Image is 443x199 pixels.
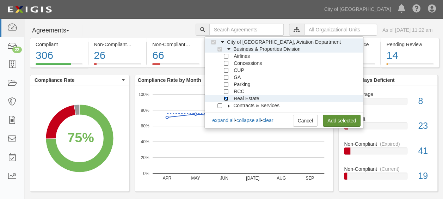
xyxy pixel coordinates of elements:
[152,48,199,63] div: 66
[234,89,244,94] span: RCC
[236,117,261,123] a: collapse all
[344,115,432,140] a: In Default23
[67,128,94,147] div: 75%
[344,91,432,116] a: No Coverage8
[141,123,149,128] text: 60%
[339,91,437,98] div: No Coverage
[188,41,208,48] div: (Expired)
[5,3,54,16] img: logo-5460c22ac91f19d4615b14bd174203de0afe785f0fc80cf4dbbc73dc1793850b.png
[30,63,88,69] a: Compliant306
[277,176,286,181] text: AUG
[141,108,149,113] text: 80%
[234,67,244,73] span: CUP
[342,77,394,83] b: Over 90 days Deficient
[94,48,141,63] div: 26
[412,5,421,13] i: Help Center - Complianz
[233,46,301,52] span: Business & Properties Division
[88,63,146,69] a: Non-Compliant(Current)26
[30,85,129,191] svg: A chart.
[141,139,149,144] text: 40%
[234,60,262,66] span: Concessions
[227,39,341,45] span: City of [GEOGRAPHIC_DATA], Aviation Department
[212,117,273,124] div: • •
[143,171,149,176] text: 0%
[139,92,149,97] text: 100%
[36,41,82,48] div: Compliant
[321,2,394,16] a: City of [GEOGRAPHIC_DATA]
[323,115,361,127] a: Add selected
[152,41,199,48] div: Non-Compliant (Expired)
[234,82,250,87] span: Parking
[147,63,205,69] a: Non-Compliant(Expired)66
[344,165,432,185] a: Non-Compliant(Current)19
[12,47,22,53] div: 22
[339,165,437,173] div: Non-Compliant
[386,41,433,48] div: Pending Review
[220,176,228,181] text: JUN
[129,41,149,48] div: (Current)
[94,41,141,48] div: Non-Compliant (Current)
[380,140,400,147] div: (Expired)
[233,103,279,108] span: Contracts & Services
[306,176,314,181] text: SEP
[246,176,259,181] text: [DATE]
[135,85,333,191] svg: A chart.
[381,63,439,69] a: Pending Review14
[386,48,433,63] div: 14
[380,165,400,173] div: (Current)
[191,176,200,181] text: MAY
[339,115,437,122] div: In Default
[413,170,437,182] div: 19
[293,115,318,127] a: Cancel
[234,74,241,80] span: GA
[141,155,149,160] text: 20%
[234,53,250,59] span: Airlines
[413,95,437,108] div: 8
[35,77,120,84] span: Compliance Rate
[138,77,201,83] b: Compliance Rate by Month
[413,120,437,132] div: 23
[344,140,432,165] a: Non-Compliant(Expired)41
[30,24,83,38] button: Agreements
[162,176,171,181] text: APR
[413,145,437,157] div: 41
[339,140,437,147] div: Non-Compliant
[304,24,377,36] input: All Organizational Units
[263,117,273,123] a: clear
[30,75,129,85] button: Compliance Rate
[36,48,82,63] div: 306
[234,96,259,101] span: Real Estate
[212,117,235,123] a: expand all
[382,26,432,34] div: As of [DATE] 11:22 am
[209,24,284,36] input: Search Agreements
